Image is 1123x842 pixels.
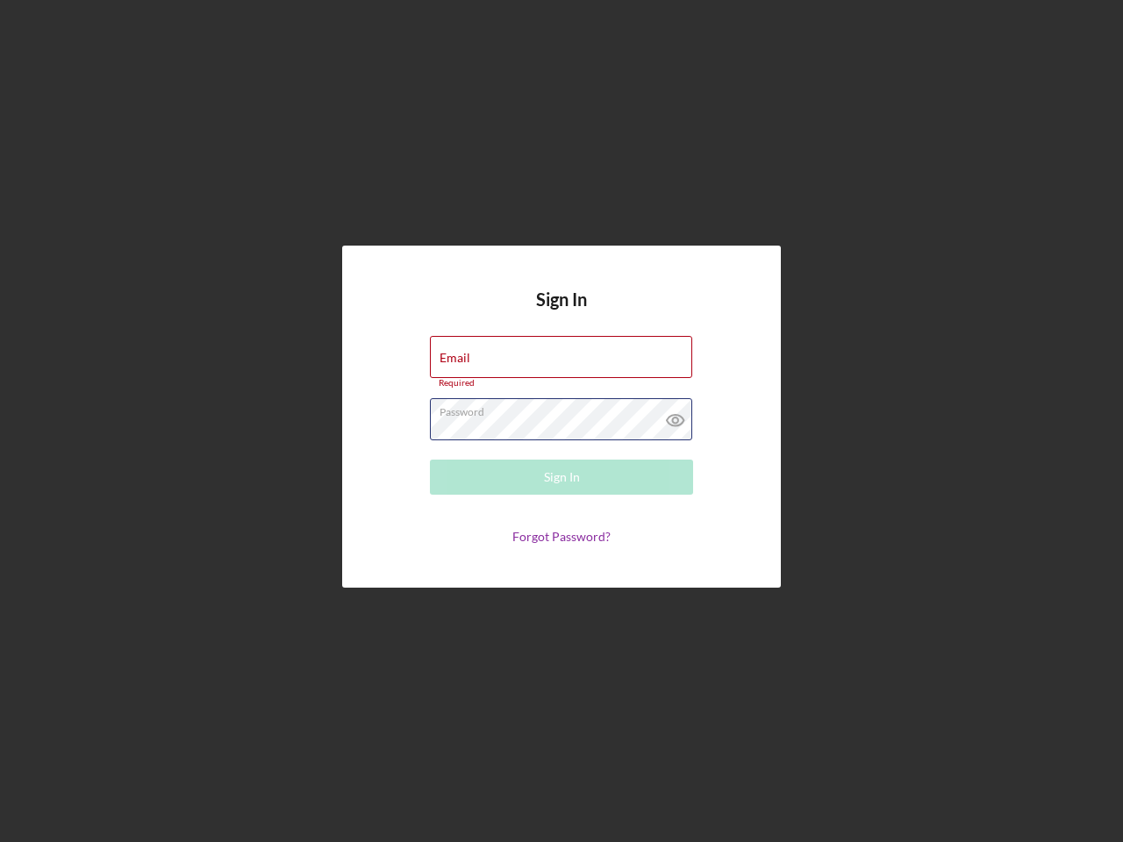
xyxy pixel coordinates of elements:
a: Forgot Password? [512,529,611,544]
h4: Sign In [536,289,587,336]
div: Sign In [544,460,580,495]
label: Email [440,351,470,365]
div: Required [430,378,693,389]
label: Password [440,399,692,418]
button: Sign In [430,460,693,495]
